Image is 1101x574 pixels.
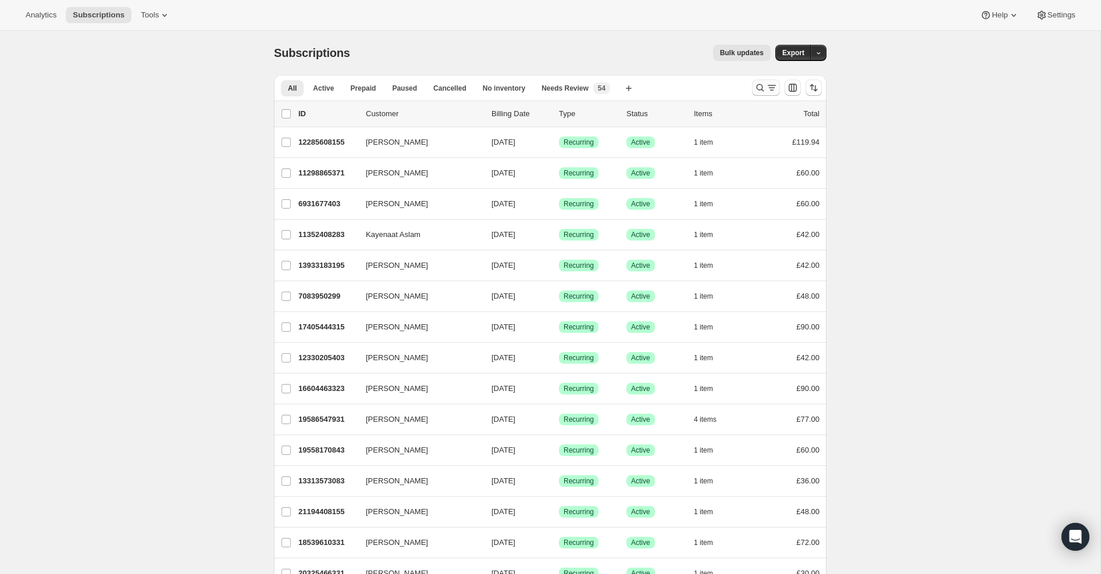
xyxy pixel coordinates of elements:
[564,138,594,147] span: Recurring
[598,84,605,93] span: 54
[366,383,428,394] span: [PERSON_NAME]
[796,476,819,485] span: £36.00
[694,134,726,150] button: 1 item
[298,319,819,335] div: 17405444315[PERSON_NAME][DATE]SuccessRecurringSuccessActive1 item£90.00
[782,48,804,58] span: Export
[631,415,650,424] span: Active
[775,45,811,61] button: Export
[631,138,650,147] span: Active
[631,476,650,486] span: Active
[298,504,819,520] div: 21194408155[PERSON_NAME][DATE]SuccessRecurringSuccessActive1 item£48.00
[491,507,515,516] span: [DATE]
[298,414,357,425] p: 19586547931
[1029,7,1082,23] button: Settings
[694,415,717,424] span: 4 items
[694,446,713,455] span: 1 item
[298,506,357,518] p: 21194408155
[298,229,357,241] p: 11352408283
[298,227,819,243] div: 11352408283Kayenaat Aslam[DATE]SuccessRecurringSuccessActive1 item£42.00
[366,414,428,425] span: [PERSON_NAME]
[491,476,515,485] span: [DATE]
[559,108,617,120] div: Type
[359,195,475,213] button: [PERSON_NAME]
[359,225,475,244] button: Kayenaat Aslam
[631,353,650,363] span: Active
[796,230,819,239] span: £42.00
[359,164,475,182] button: [PERSON_NAME]
[694,257,726,274] button: 1 item
[619,80,638,96] button: Create new view
[366,108,482,120] p: Customer
[433,84,466,93] span: Cancelled
[694,108,752,120] div: Items
[694,507,713,516] span: 1 item
[992,10,1007,20] span: Help
[359,379,475,398] button: [PERSON_NAME]
[694,442,726,458] button: 1 item
[694,168,713,178] span: 1 item
[694,534,726,551] button: 1 item
[491,108,550,120] p: Billing Date
[298,534,819,551] div: 18539610331[PERSON_NAME][DATE]SuccessRecurringSuccessActive1 item£72.00
[298,475,357,487] p: 13313573083
[298,260,357,271] p: 13933183195
[359,133,475,152] button: [PERSON_NAME]
[491,230,515,239] span: [DATE]
[491,384,515,393] span: [DATE]
[694,165,726,181] button: 1 item
[694,476,713,486] span: 1 item
[694,196,726,212] button: 1 item
[631,538,650,547] span: Active
[796,292,819,300] span: £48.00
[631,384,650,393] span: Active
[564,168,594,178] span: Recurring
[366,352,428,364] span: [PERSON_NAME]
[720,48,764,58] span: Bulk updates
[298,134,819,150] div: 12285608155[PERSON_NAME][DATE]SuccessRecurringSuccessActive1 item£119.94
[564,353,594,363] span: Recurring
[359,472,475,490] button: [PERSON_NAME]
[694,138,713,147] span: 1 item
[298,167,357,179] p: 11298865371
[366,537,428,548] span: [PERSON_NAME]
[491,353,515,362] span: [DATE]
[796,446,819,454] span: £60.00
[298,196,819,212] div: 6931677403[PERSON_NAME][DATE]SuccessRecurringSuccessActive1 item£60.00
[796,384,819,393] span: £90.00
[631,292,650,301] span: Active
[350,84,376,93] span: Prepaid
[796,199,819,208] span: £60.00
[796,538,819,547] span: £72.00
[796,353,819,362] span: £42.00
[694,261,713,270] span: 1 item
[564,292,594,301] span: Recurring
[288,84,297,93] span: All
[491,168,515,177] span: [DATE]
[366,475,428,487] span: [PERSON_NAME]
[19,7,63,23] button: Analytics
[298,537,357,548] p: 18539610331
[483,84,525,93] span: No inventory
[564,415,594,424] span: Recurring
[796,415,819,424] span: £77.00
[491,446,515,454] span: [DATE]
[564,199,594,209] span: Recurring
[298,108,357,120] p: ID
[359,256,475,275] button: [PERSON_NAME]
[359,410,475,429] button: [PERSON_NAME]
[564,538,594,547] span: Recurring
[694,538,713,547] span: 1 item
[631,261,650,270] span: Active
[366,290,428,302] span: [PERSON_NAME]
[804,108,819,120] p: Total
[298,442,819,458] div: 19558170843[PERSON_NAME][DATE]SuccessRecurringSuccessActive1 item£60.00
[366,260,428,271] span: [PERSON_NAME]
[141,10,159,20] span: Tools
[694,384,713,393] span: 1 item
[359,318,475,336] button: [PERSON_NAME]
[366,137,428,148] span: [PERSON_NAME]
[1061,523,1089,551] div: Open Intercom Messenger
[694,504,726,520] button: 1 item
[491,138,515,146] span: [DATE]
[298,321,357,333] p: 17405444315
